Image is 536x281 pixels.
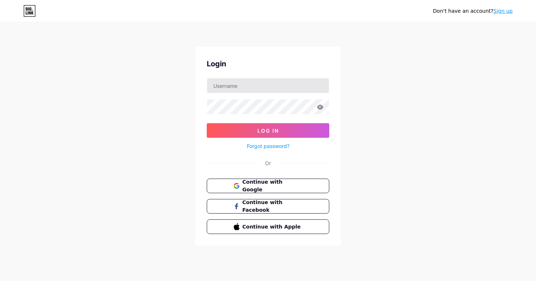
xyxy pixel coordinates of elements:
[242,199,303,214] span: Continue with Facebook
[493,8,513,14] a: Sign up
[242,223,303,231] span: Continue with Apple
[207,58,329,69] div: Login
[207,78,329,93] input: Username
[207,123,329,138] button: Log In
[242,178,303,194] span: Continue with Google
[207,219,329,234] button: Continue with Apple
[257,128,279,134] span: Log In
[207,199,329,214] button: Continue with Facebook
[207,179,329,193] button: Continue with Google
[265,159,271,167] div: Or
[433,7,513,15] div: Don't have an account?
[247,142,290,150] a: Forgot password?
